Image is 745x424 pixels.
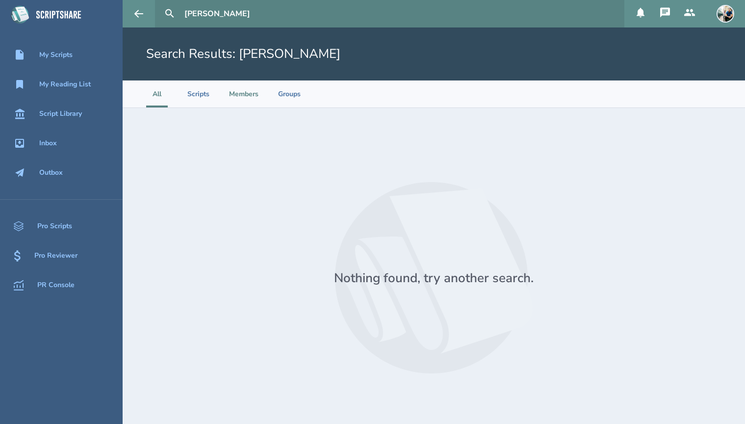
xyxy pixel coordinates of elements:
[334,269,534,287] div: Nothing found, try another search.
[146,80,168,107] li: All
[37,222,72,230] div: Pro Scripts
[34,252,77,260] div: Pro Reviewer
[187,80,209,107] li: Scripts
[229,80,258,107] li: Members
[39,51,73,59] div: My Scripts
[278,80,301,107] li: Groups
[39,139,57,147] div: Inbox
[37,281,75,289] div: PR Console
[39,80,91,88] div: My Reading List
[39,110,82,118] div: Script Library
[717,5,734,23] img: user_1673573717-crop.jpg
[39,169,63,177] div: Outbox
[146,45,340,63] h1: Search Results : [PERSON_NAME]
